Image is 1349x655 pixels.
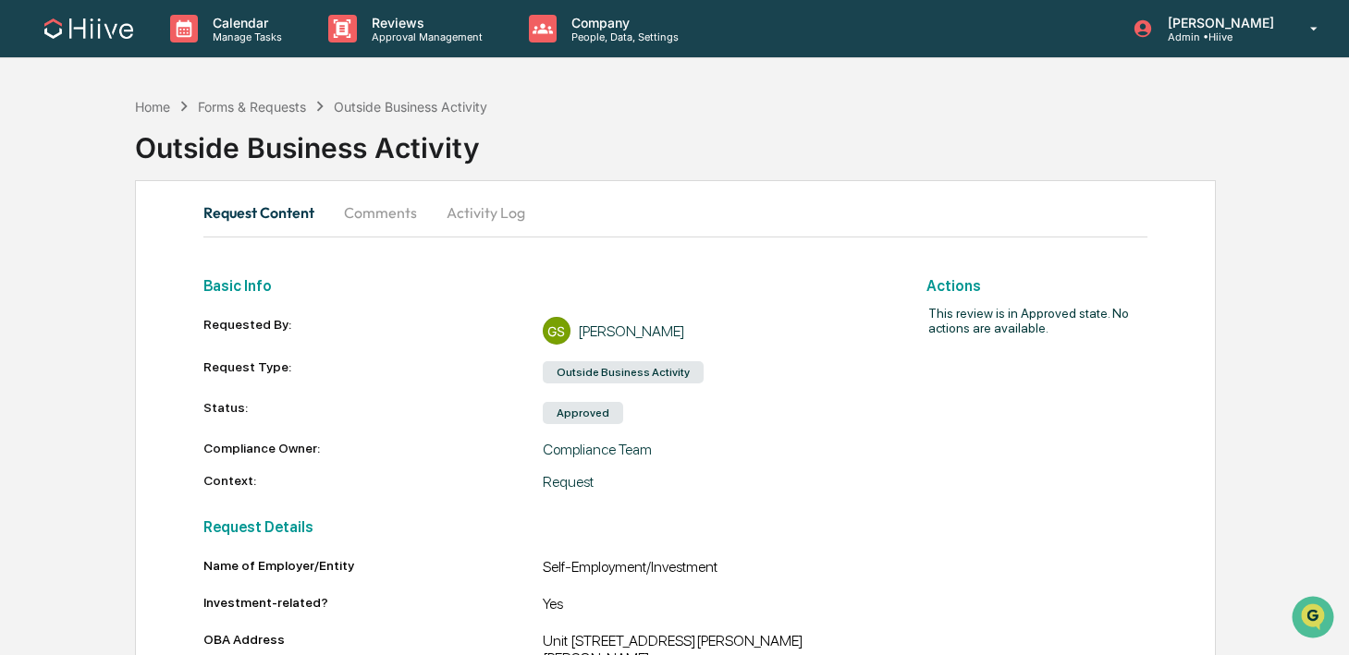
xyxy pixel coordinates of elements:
button: Activity Log [432,190,540,235]
div: Context: [203,473,543,491]
div: Compliance Owner: [203,441,543,458]
p: Calendar [198,15,291,30]
p: Admin • Hiive [1153,30,1283,43]
h2: Basic Info [203,277,882,295]
h2: Actions [926,277,1147,295]
div: Investment-related? [203,595,543,610]
div: Request [543,473,882,491]
img: logo [44,18,133,39]
p: Approval Management [357,30,492,43]
div: Start new chat [63,141,303,160]
div: 🔎 [18,270,33,285]
img: 1746055101610-c473b297-6a78-478c-a979-82029cc54cd1 [18,141,52,175]
p: How can we help? [18,39,337,68]
button: Start new chat [314,147,337,169]
span: Preclearance [37,233,119,251]
div: 🗄️ [134,235,149,249]
div: 🖐️ [18,235,33,249]
p: People, Data, Settings [557,30,688,43]
a: 🔎Data Lookup [11,261,124,294]
span: Data Lookup [37,268,117,286]
div: Yes [543,595,882,617]
div: GS [543,317,570,345]
a: 🖐️Preclearance [11,225,127,259]
h2: Request Details [203,518,882,536]
div: Outside Business Activity [135,116,1349,164]
div: Status: [203,400,543,426]
div: Approved [543,402,623,424]
a: 🗄️Attestations [127,225,237,259]
span: Pylon [184,313,224,327]
div: Name of Employer/Entity [203,558,543,573]
div: Outside Business Activity [334,99,487,115]
div: We're available if you need us! [63,160,234,175]
div: Outside Business Activity [543,361,704,383]
button: Request Content [203,190,329,235]
p: [PERSON_NAME] [1153,15,1283,30]
button: Comments [329,190,432,235]
div: Self-Employment/Investment [543,558,882,580]
div: secondary tabs example [203,190,1147,235]
a: Powered byPylon [130,312,224,327]
p: Company [557,15,688,30]
p: Reviews [357,15,492,30]
p: Manage Tasks [198,30,291,43]
div: Request Type: [203,359,543,385]
span: Attestations [153,233,229,251]
h2: This review is in Approved state. No actions are available. [882,306,1147,335]
div: Forms & Requests [198,99,306,115]
div: [PERSON_NAME] [578,322,685,340]
div: Home [135,99,170,115]
div: Requested By: [203,317,543,345]
iframe: Open customer support [1290,594,1340,644]
div: Compliance Team [543,441,882,458]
